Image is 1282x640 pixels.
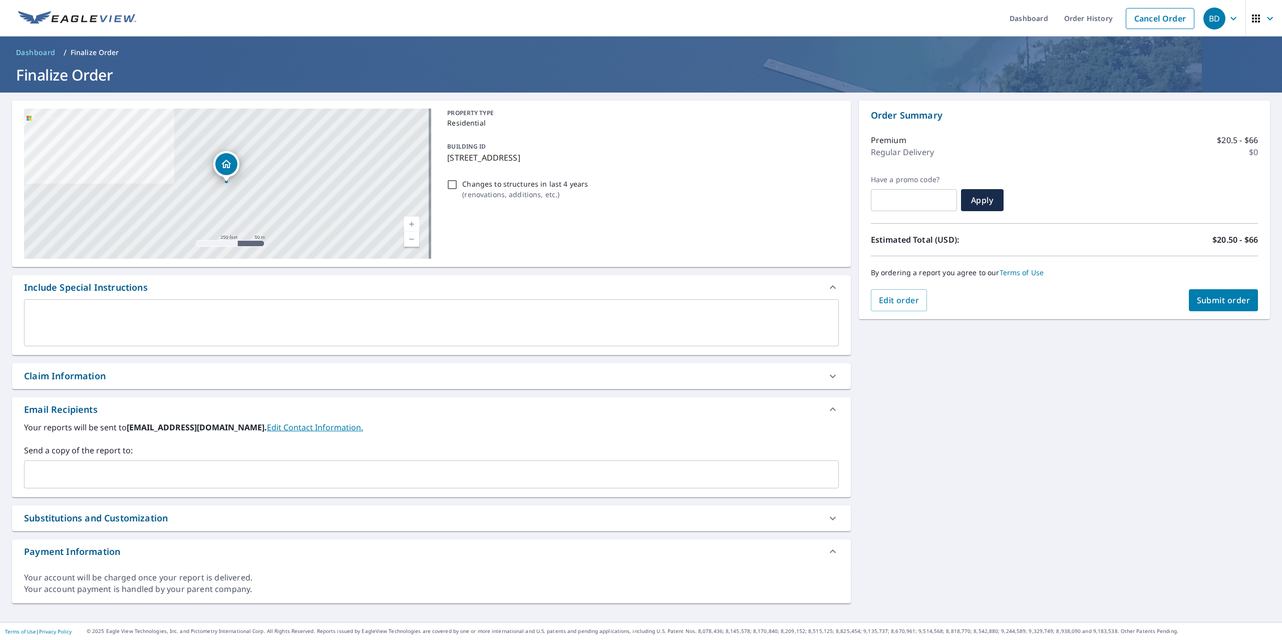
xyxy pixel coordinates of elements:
[871,268,1258,277] p: By ordering a report you agree to our
[12,45,60,61] a: Dashboard
[24,421,839,433] label: Your reports will be sent to
[969,195,996,206] span: Apply
[267,422,363,433] a: EditContactInfo
[16,48,56,58] span: Dashboard
[127,422,267,433] b: [EMAIL_ADDRESS][DOMAIN_NAME].
[1217,134,1258,146] p: $20.5 - $66
[24,403,98,416] div: Email Recipients
[462,179,588,189] p: Changes to structures in last 4 years
[1197,295,1250,306] span: Submit order
[12,45,1270,61] nav: breadcrumb
[71,48,119,58] p: Finalize Order
[12,363,851,389] div: Claim Information
[1212,234,1258,246] p: $20.50 - $66
[18,11,136,26] img: EV Logo
[1189,289,1258,311] button: Submit order
[871,289,927,311] button: Edit order
[1203,8,1225,30] div: BD
[447,109,834,118] p: PROPERTY TYPE
[447,142,486,151] p: BUILDING ID
[1126,8,1194,29] a: Cancel Order
[5,628,36,635] a: Terms of Use
[1000,268,1044,277] a: Terms of Use
[213,151,239,182] div: Dropped pin, building 1, Residential property, 16200 Wynncrest Ridge Ct Wildwood, MO 63005
[24,511,168,525] div: Substitutions and Customization
[404,232,419,247] a: Current Level 17, Zoom Out
[24,369,106,383] div: Claim Information
[447,152,834,164] p: [STREET_ADDRESS]
[447,118,834,128] p: Residential
[87,627,1277,635] p: © 2025 Eagle View Technologies, Inc. and Pictometry International Corp. All Rights Reserved. Repo...
[12,539,851,563] div: Payment Information
[64,47,67,59] li: /
[12,505,851,531] div: Substitutions and Customization
[24,281,148,294] div: Include Special Instructions
[871,175,957,184] label: Have a promo code?
[879,295,919,306] span: Edit order
[24,572,839,583] div: Your account will be charged once your report is delivered.
[404,217,419,232] a: Current Level 17, Zoom In
[961,189,1004,211] button: Apply
[462,189,588,200] p: ( renovations, additions, etc. )
[12,397,851,421] div: Email Recipients
[871,146,934,158] p: Regular Delivery
[871,234,1065,246] p: Estimated Total (USD):
[12,65,1270,85] h1: Finalize Order
[5,628,72,634] p: |
[1249,146,1258,158] p: $0
[871,109,1258,122] p: Order Summary
[39,628,72,635] a: Privacy Policy
[24,583,839,595] div: Your account payment is handled by your parent company.
[24,545,120,558] div: Payment Information
[12,275,851,299] div: Include Special Instructions
[871,134,906,146] p: Premium
[24,444,839,456] label: Send a copy of the report to:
